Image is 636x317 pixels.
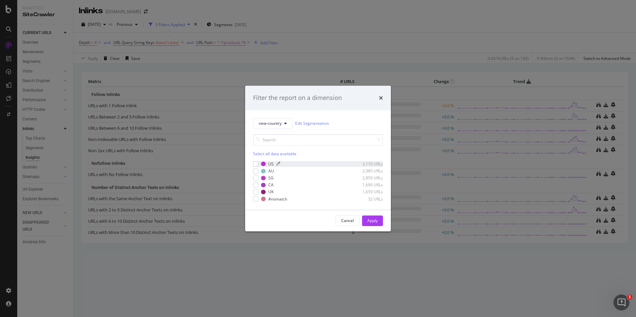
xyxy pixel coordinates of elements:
div: 32 URLs [350,196,383,202]
div: times [379,94,383,102]
input: Search [253,134,383,146]
div: 1,659 URLs [350,189,383,195]
button: Apply [362,215,383,226]
div: Filter the report on a dimension [253,94,342,102]
div: 3,170 URLs [350,161,383,167]
div: 1,690 URLs [350,182,383,188]
div: 2,985 URLs [350,168,383,174]
div: Cancel [341,218,354,223]
button: new-country [253,118,292,129]
div: UK [268,189,274,195]
div: modal [245,86,391,231]
div: #nomatch [268,196,287,202]
div: Apply [367,218,378,223]
div: SG [268,175,274,181]
button: Cancel [336,215,359,226]
div: US [268,161,274,167]
span: 1 [627,294,632,300]
div: 2,859 URLs [350,175,383,181]
div: AU [268,168,274,174]
iframe: Intercom live chat [613,294,629,310]
div: Select all data available [253,151,383,157]
a: Edit Segmentation [295,120,329,127]
span: new-country [259,120,282,126]
div: CA [268,182,274,188]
